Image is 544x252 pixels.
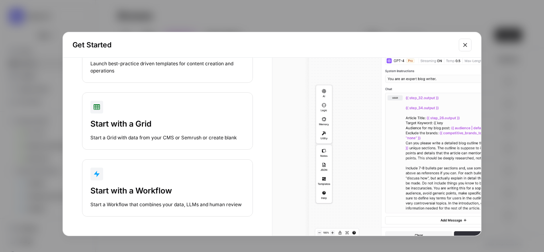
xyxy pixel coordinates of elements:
div: Start a Workflow that combines your data, LLMs and human review [90,201,245,208]
div: Start with a Grid [90,118,245,129]
button: Start with a WorkflowStart a Workflow that combines your data, LLMs and human review [82,159,253,217]
h2: Get Started [72,39,454,51]
div: Launch best-practice driven templates for content creation and operations [90,60,245,74]
div: Start with a Workflow [90,185,245,196]
div: Start a Grid with data from your CMS or Semrush or create blank [90,134,245,141]
button: Close modal [459,39,472,51]
button: Start with a GridStart a Grid with data from your CMS or Semrush or create blank [82,92,253,150]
